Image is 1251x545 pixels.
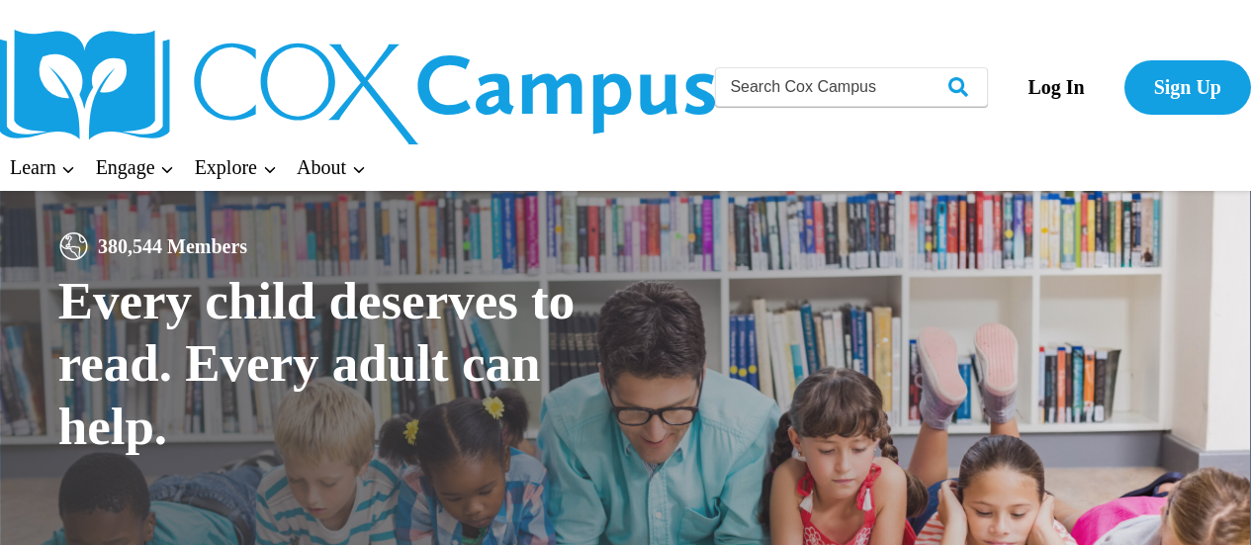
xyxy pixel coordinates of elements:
a: Log In [998,60,1114,115]
strong: Every child deserves to read. Every adult can help. [58,272,576,455]
nav: Secondary Navigation [998,60,1251,115]
span: Engage [96,156,175,179]
input: Search Cox Campus [715,67,988,107]
span: Explore [195,156,277,179]
span: 380,544 Members [90,230,255,262]
span: Learn [10,156,76,179]
a: Sign Up [1124,60,1251,115]
span: About [297,156,366,179]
